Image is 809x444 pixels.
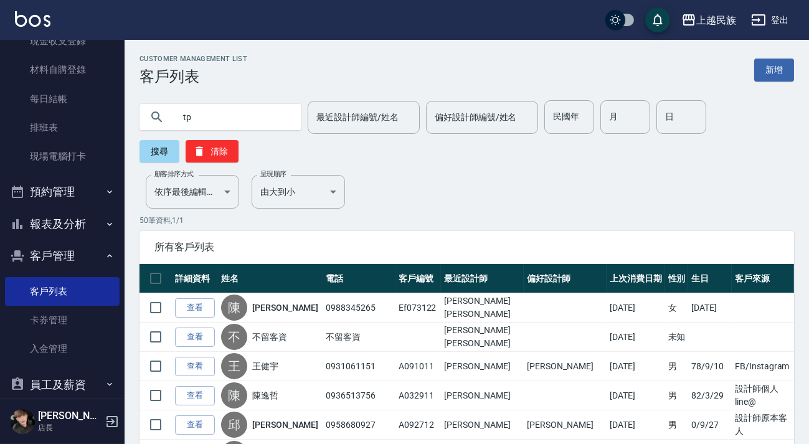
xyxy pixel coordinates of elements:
a: [PERSON_NAME] [252,418,318,431]
td: 78/9/10 [688,352,732,381]
button: 員工及薪資 [5,369,120,401]
td: FB/Instagram [732,352,794,381]
th: 上次消費日期 [607,264,665,293]
th: 客戶編號 [395,264,442,293]
th: 電話 [323,264,395,293]
a: 每日結帳 [5,85,120,113]
td: 設計師個人line@ [732,381,794,410]
td: [DATE] [607,381,665,410]
th: 性別 [665,264,689,293]
td: [PERSON_NAME] [524,352,607,381]
div: 上越民族 [696,12,736,28]
div: 由大到小 [252,175,345,209]
p: 店長 [38,422,102,433]
button: save [645,7,670,32]
td: 0958680927 [323,410,395,440]
td: A032911 [395,381,442,410]
div: 陳 [221,295,247,321]
td: A091011 [395,352,442,381]
a: 查看 [175,386,215,405]
td: 設計師原本客人 [732,410,794,440]
a: 排班表 [5,113,120,142]
h5: [PERSON_NAME] [38,410,102,422]
span: 所有客戶列表 [154,241,779,253]
td: 0931061151 [323,352,395,381]
a: 現場電腦打卡 [5,142,120,171]
td: [PERSON_NAME] [524,410,607,440]
td: [DATE] [688,293,732,323]
td: 男 [665,410,689,440]
p: 50 筆資料, 1 / 1 [140,215,794,226]
a: 陳逸哲 [252,389,278,402]
a: 入金管理 [5,334,120,363]
button: 登出 [746,9,794,32]
button: 上越民族 [676,7,741,33]
td: [PERSON_NAME] [441,381,524,410]
a: 王健宇 [252,360,278,372]
th: 姓名 [218,264,323,293]
img: Person [10,409,35,434]
td: [PERSON_NAME][PERSON_NAME] [441,323,524,352]
th: 客戶來源 [732,264,794,293]
a: 新增 [754,59,794,82]
a: 材料自購登錄 [5,55,120,84]
td: 女 [665,293,689,323]
th: 詳細資料 [172,264,218,293]
th: 最近設計師 [441,264,524,293]
a: 不留客資 [252,331,287,343]
a: 查看 [175,415,215,435]
a: 客戶列表 [5,277,120,306]
div: 邱 [221,412,247,438]
label: 呈現順序 [260,169,286,179]
label: 顧客排序方式 [154,169,194,179]
input: 搜尋關鍵字 [174,100,291,134]
h3: 客戶列表 [140,68,247,85]
th: 生日 [688,264,732,293]
td: 不留客資 [323,323,395,352]
td: 男 [665,352,689,381]
button: 清除 [186,140,239,163]
h2: Customer Management List [140,55,247,63]
td: [DATE] [607,410,665,440]
td: 0/9/27 [688,410,732,440]
div: 依序最後編輯時間 [146,175,239,209]
button: 預約管理 [5,176,120,208]
button: 客戶管理 [5,240,120,272]
td: 男 [665,381,689,410]
div: 不 [221,324,247,350]
td: [DATE] [607,293,665,323]
a: [PERSON_NAME] [252,301,318,314]
td: 0988345265 [323,293,395,323]
td: [PERSON_NAME][PERSON_NAME] [441,293,524,323]
td: 未知 [665,323,689,352]
a: 查看 [175,328,215,347]
a: 查看 [175,298,215,318]
td: 0936513756 [323,381,395,410]
div: 王 [221,353,247,379]
a: 查看 [175,357,215,376]
td: A092712 [395,410,442,440]
button: 搜尋 [140,140,179,163]
td: [PERSON_NAME] [441,410,524,440]
button: 報表及分析 [5,208,120,240]
td: [PERSON_NAME] [441,352,524,381]
td: [DATE] [607,352,665,381]
a: 現金收支登錄 [5,27,120,55]
th: 偏好設計師 [524,264,607,293]
img: Logo [15,11,50,27]
td: [DATE] [607,323,665,352]
td: 82/3/29 [688,381,732,410]
a: 卡券管理 [5,306,120,334]
div: 陳 [221,382,247,409]
td: Ef073122 [395,293,442,323]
